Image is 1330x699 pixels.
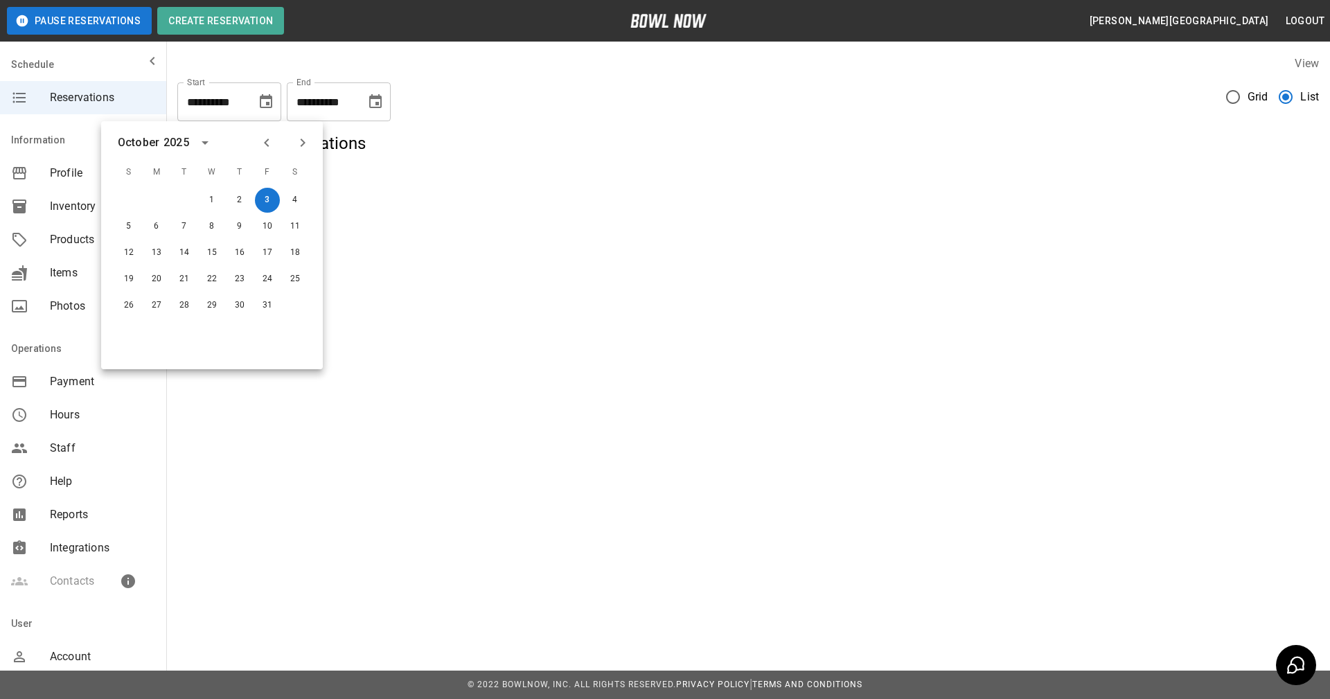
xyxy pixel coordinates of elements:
button: Oct 31, 2025 [255,293,280,318]
span: Staff [50,440,155,457]
button: Oct 30, 2025 [227,293,252,318]
button: Oct 3, 2025 [255,188,280,213]
button: [PERSON_NAME][GEOGRAPHIC_DATA] [1084,8,1275,34]
button: Next month [291,131,314,154]
div: 2025 [163,134,189,151]
span: Integrations [50,540,155,556]
span: Account [50,648,155,665]
span: Products [50,231,155,248]
button: Oct 23, 2025 [227,267,252,292]
span: F [255,159,280,186]
div: October [118,134,159,151]
button: Oct 2, 2025 [227,188,252,213]
button: Oct 12, 2025 [116,240,141,265]
button: Oct 8, 2025 [199,214,224,239]
span: M [144,159,169,186]
span: S [116,159,141,186]
span: Payment [50,373,155,390]
h5: There are no reservations [177,132,1319,154]
button: calendar view is open, switch to year view [193,131,217,154]
span: © 2022 BowlNow, Inc. All Rights Reserved. [468,680,676,689]
button: Oct 27, 2025 [144,293,169,318]
span: Inventory [50,198,155,215]
span: Hours [50,407,155,423]
button: Create Reservation [157,7,284,35]
button: Oct 1, 2025 [199,188,224,213]
button: Choose date, selected date is Oct 3, 2025 [252,88,280,116]
button: Oct 19, 2025 [116,267,141,292]
button: Oct 13, 2025 [144,240,169,265]
button: Oct 15, 2025 [199,240,224,265]
span: Help [50,473,155,490]
button: Oct 14, 2025 [172,240,197,265]
span: Photos [50,298,155,315]
span: T [172,159,197,186]
button: Oct 9, 2025 [227,214,252,239]
button: Oct 17, 2025 [255,240,280,265]
span: Profile [50,165,155,182]
span: Items [50,265,155,281]
button: Oct 21, 2025 [172,267,197,292]
label: View [1295,57,1319,70]
button: Oct 10, 2025 [255,214,280,239]
button: Oct 28, 2025 [172,293,197,318]
span: Reservations [50,89,155,106]
button: Oct 22, 2025 [199,267,224,292]
button: Oct 7, 2025 [172,214,197,239]
span: List [1300,89,1319,105]
button: Choose date, selected date is Oct 14, 2025 [362,88,389,116]
button: Oct 18, 2025 [283,240,308,265]
button: Oct 11, 2025 [283,214,308,239]
button: Oct 20, 2025 [144,267,169,292]
button: Previous month [255,131,278,154]
button: Oct 26, 2025 [116,293,141,318]
button: Pause Reservations [7,7,152,35]
button: Oct 29, 2025 [199,293,224,318]
a: Terms and Conditions [752,680,862,689]
span: S [283,159,308,186]
button: Oct 24, 2025 [255,267,280,292]
button: Oct 4, 2025 [283,188,308,213]
button: Oct 6, 2025 [144,214,169,239]
span: Reports [50,506,155,523]
button: Logout [1280,8,1330,34]
img: logo [630,14,707,28]
button: Oct 25, 2025 [283,267,308,292]
a: Privacy Policy [676,680,750,689]
span: W [199,159,224,186]
button: Oct 16, 2025 [227,240,252,265]
span: T [227,159,252,186]
button: Oct 5, 2025 [116,214,141,239]
span: Grid [1248,89,1268,105]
